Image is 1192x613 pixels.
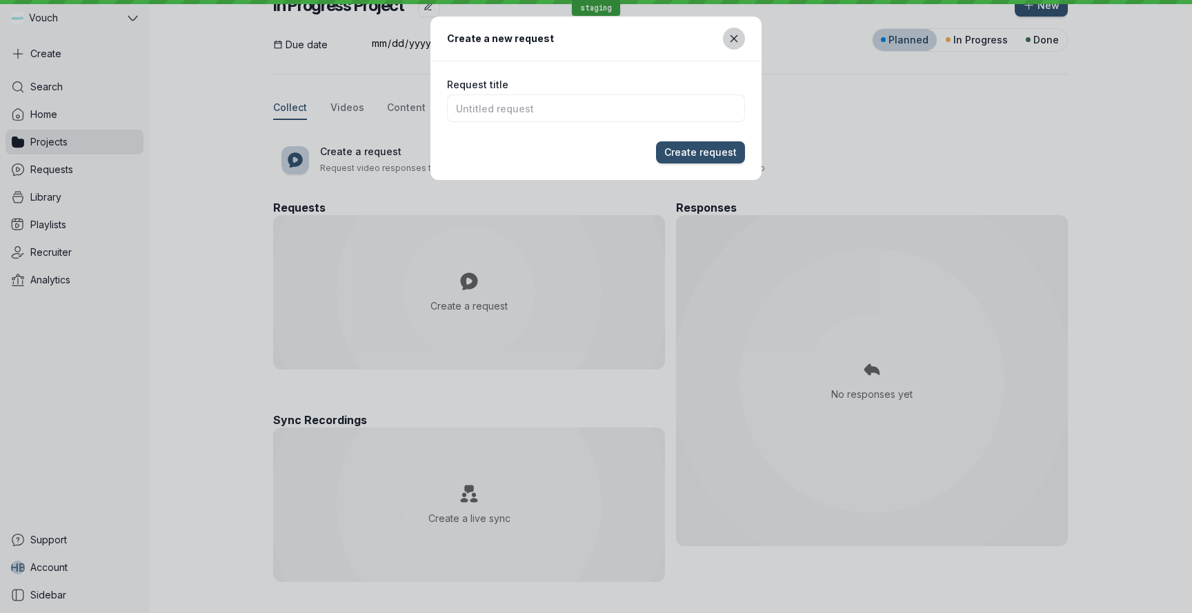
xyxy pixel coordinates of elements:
span: Request title [447,78,508,92]
h1: Create a new request [447,30,554,46]
input: Untitled request [447,94,745,122]
button: Create request [656,141,745,163]
span: Create request [664,145,737,159]
button: Close modal [723,28,745,50]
